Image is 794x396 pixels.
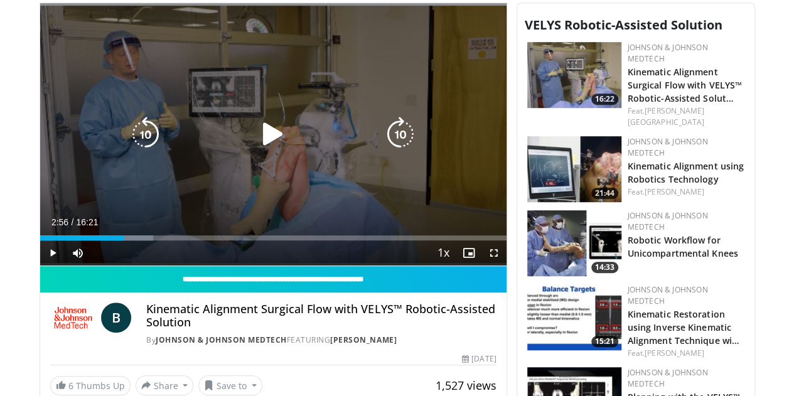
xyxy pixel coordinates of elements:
div: Feat. [628,105,744,128]
button: Enable picture-in-picture mode [456,240,481,265]
a: 21:44 [527,136,621,202]
a: 6 Thumbs Up [50,376,131,395]
img: Johnson & Johnson MedTech [50,302,97,333]
button: Play [40,240,65,265]
a: 15:21 [527,284,621,350]
div: Progress Bar [40,235,507,240]
a: Johnson & Johnson MedTech [628,210,708,232]
img: 22b3d5e8-ada8-4647-84b0-4312b2f66353.150x105_q85_crop-smart_upscale.jpg [527,42,621,108]
button: Fullscreen [481,240,507,265]
a: Kinematic Restoration using Inverse Kinematic Alignment Technique wi… [628,308,739,346]
img: c3704768-32c2-46ef-8634-98aedd80a818.150x105_q85_crop-smart_upscale.jpg [527,284,621,350]
div: Feat. [628,348,744,359]
button: Mute [65,240,90,265]
a: Kinematic Alignment using Robotics Technology [628,160,744,185]
span: 2:56 [51,217,68,227]
h4: Kinematic Alignment Surgical Flow with VELYS™ Robotic-Assisted Solution [146,302,496,329]
a: Johnson & Johnson MedTech [628,367,708,389]
img: c6830cff-7f4a-4323-a779-485c40836a20.150x105_q85_crop-smart_upscale.jpg [527,210,621,276]
a: [PERSON_NAME] [330,334,397,345]
div: [DATE] [462,353,496,365]
span: 15:21 [591,336,618,347]
div: Feat. [628,186,744,198]
span: 6 [68,380,73,392]
button: Playback Rate [431,240,456,265]
a: B [101,302,131,333]
video-js: Video Player [40,3,507,266]
span: / [72,217,74,227]
span: 1,527 views [436,378,496,393]
span: 16:22 [591,94,618,105]
span: VELYS Robotic-Assisted Solution [525,16,722,33]
a: Johnson & Johnson MedTech [628,284,708,306]
a: [PERSON_NAME] [645,348,704,358]
button: Share [136,375,194,395]
a: Johnson & Johnson MedTech [628,136,708,158]
div: By FEATURING [146,334,496,346]
button: Save to [198,375,262,395]
span: 14:33 [591,262,618,273]
span: 21:44 [591,188,618,199]
img: 85482610-0380-4aae-aa4a-4a9be0c1a4f1.150x105_q85_crop-smart_upscale.jpg [527,136,621,202]
a: 14:33 [527,210,621,276]
span: 16:21 [76,217,98,227]
a: Johnson & Johnson MedTech [156,334,287,345]
a: [PERSON_NAME][GEOGRAPHIC_DATA] [628,105,705,127]
a: Robotic Workflow for Unicompartmental Knees [628,234,738,259]
a: 16:22 [527,42,621,108]
a: [PERSON_NAME] [645,186,704,197]
a: Johnson & Johnson MedTech [628,42,708,64]
a: Kinematic Alignment Surgical Flow with VELYS™ Robotic-Assisted Solut… [628,66,743,104]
